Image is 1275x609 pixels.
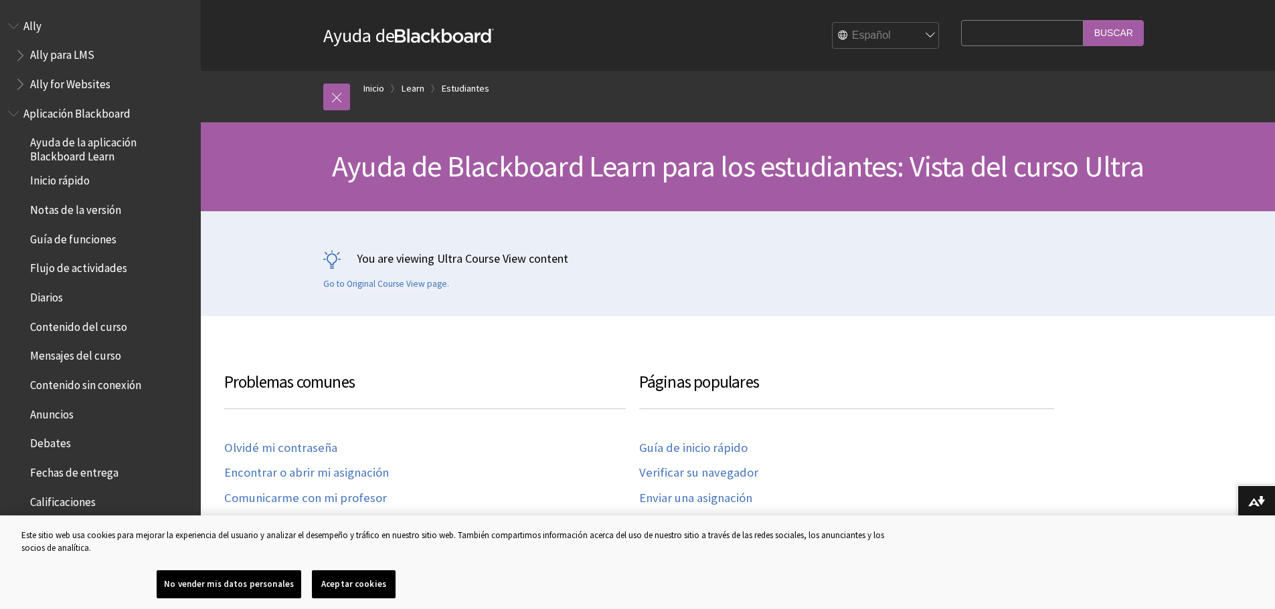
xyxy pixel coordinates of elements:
span: Anuncios [30,403,74,421]
button: Aceptar cookies [312,570,396,598]
span: Guía de funciones [30,228,116,246]
h3: Problemas comunes [224,370,626,409]
button: No vender mis datos personales [157,570,301,598]
span: Ayuda de Blackboard Learn para los estudiantes: Vista del curso Ultra [332,148,1144,185]
a: Ayuda deBlackboard [323,23,494,47]
input: Buscar [1084,20,1144,46]
span: Calificaciones [30,491,96,509]
h3: Páginas populares [639,370,1054,409]
span: Ally for Websites [30,73,110,91]
span: Flujo de actividades [30,257,127,275]
span: Ally [23,15,41,33]
a: Guía de inicio rápido [639,441,748,456]
span: Debates [30,433,71,451]
a: Verificar su navegador [639,465,758,481]
span: Fechas de entrega [30,461,118,479]
strong: Blackboard [395,29,494,43]
a: Encontrar o abrir mi asignación [224,465,389,481]
span: Contenido del curso [30,316,127,334]
a: Estudiantes [442,80,489,97]
a: Learn [402,80,424,97]
a: Inicio [363,80,384,97]
select: Site Language Selector [833,23,940,49]
a: Comunicarme con mi profesor [224,491,387,506]
span: Ally para LMS [30,44,94,62]
span: Aplicación Blackboard [23,102,131,120]
span: Mensajes del curso [30,345,121,363]
p: You are viewing Ultra Course View content [323,250,1153,267]
span: Notas de la versión [30,199,121,217]
a: Olvidé mi contraseña [224,441,337,456]
nav: Book outline for Anthology Ally Help [8,15,193,96]
span: Inicio rápido [30,170,90,188]
a: Enviar una asignación [639,491,752,506]
span: Ayuda de la aplicación Blackboard Learn [30,132,191,163]
span: Contenido sin conexión [30,374,141,392]
a: Go to Original Course View page. [323,278,449,290]
div: Este sitio web usa cookies para mejorar la experiencia del usuario y analizar el desempeño y tráf... [21,529,893,555]
span: Diarios [30,286,63,304]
